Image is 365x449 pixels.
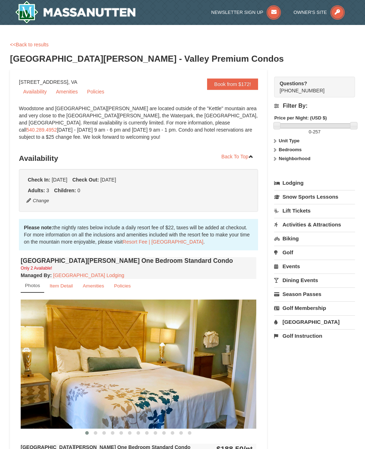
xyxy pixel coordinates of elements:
a: Season Passes [274,287,355,301]
label: - [274,128,355,136]
a: Back To Top [217,151,258,162]
span: Managed By [21,272,50,278]
h4: [GEOGRAPHIC_DATA][PERSON_NAME] One Bedroom Standard Condo [21,257,256,264]
h3: Availability [19,151,258,165]
span: Owner's Site [293,10,327,15]
a: Biking [274,232,355,245]
a: Resort Fee | [GEOGRAPHIC_DATA] [123,239,203,245]
h4: Filter By: [274,103,355,109]
img: 18876286-121-55434444.jpg [21,300,256,429]
strong: Bedrooms [279,147,302,152]
a: [GEOGRAPHIC_DATA] [274,315,355,328]
strong: Adults: [28,188,45,193]
strong: Please note: [24,225,53,230]
a: Newsletter Sign Up [211,10,281,15]
small: Policies [114,283,131,289]
strong: Questions? [279,81,307,86]
a: Snow Sports Lessons [274,190,355,203]
a: [GEOGRAPHIC_DATA] Lodging [53,272,124,278]
div: Woodstone and [GEOGRAPHIC_DATA][PERSON_NAME] are located outside of the "Kettle" mountain area an... [19,105,258,148]
strong: Check Out: [72,177,99,183]
img: Massanutten Resort Logo [15,1,135,24]
strong: Neighborhood [279,156,310,161]
a: Owner's Site [293,10,345,15]
a: Item Detail [45,279,77,293]
span: 0 [77,188,80,193]
span: [DATE] [100,177,116,183]
a: 540.289.4952 [26,127,57,133]
a: <<Back to results [10,42,48,47]
span: 257 [313,129,321,134]
a: Amenities [78,279,109,293]
a: Events [274,260,355,273]
span: Newsletter Sign Up [211,10,263,15]
small: Amenities [83,283,104,289]
span: [PHONE_NUMBER] [279,80,342,93]
strong: Price per Night: (USD $) [274,115,327,121]
small: Item Detail [50,283,73,289]
small: Only 2 Available! [21,266,52,271]
a: Golf [274,246,355,259]
a: Lift Tickets [274,204,355,217]
a: Availability [19,86,51,97]
a: Massanutten Resort [15,1,135,24]
span: 0 [309,129,311,134]
a: Photos [21,279,44,293]
a: Policies [83,86,108,97]
a: Golf Instruction [274,329,355,342]
div: the nightly rates below include a daily resort fee of $22, taxes will be added at checkout. For m... [19,219,258,250]
strong: : [21,272,52,278]
h3: [GEOGRAPHIC_DATA][PERSON_NAME] - Valley Premium Condos [10,52,355,66]
a: Activities & Attractions [274,218,355,231]
span: 3 [46,188,49,193]
a: Amenities [52,86,82,97]
a: Policies [109,279,135,293]
a: Lodging [274,177,355,189]
a: Golf Membership [274,301,355,315]
strong: Children: [54,188,76,193]
a: Book from $172! [207,78,258,90]
small: Photos [25,283,40,288]
button: Change [26,197,50,205]
a: Dining Events [274,274,355,287]
strong: Unit Type [279,138,299,143]
span: [DATE] [52,177,67,183]
strong: Check In: [28,177,50,183]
